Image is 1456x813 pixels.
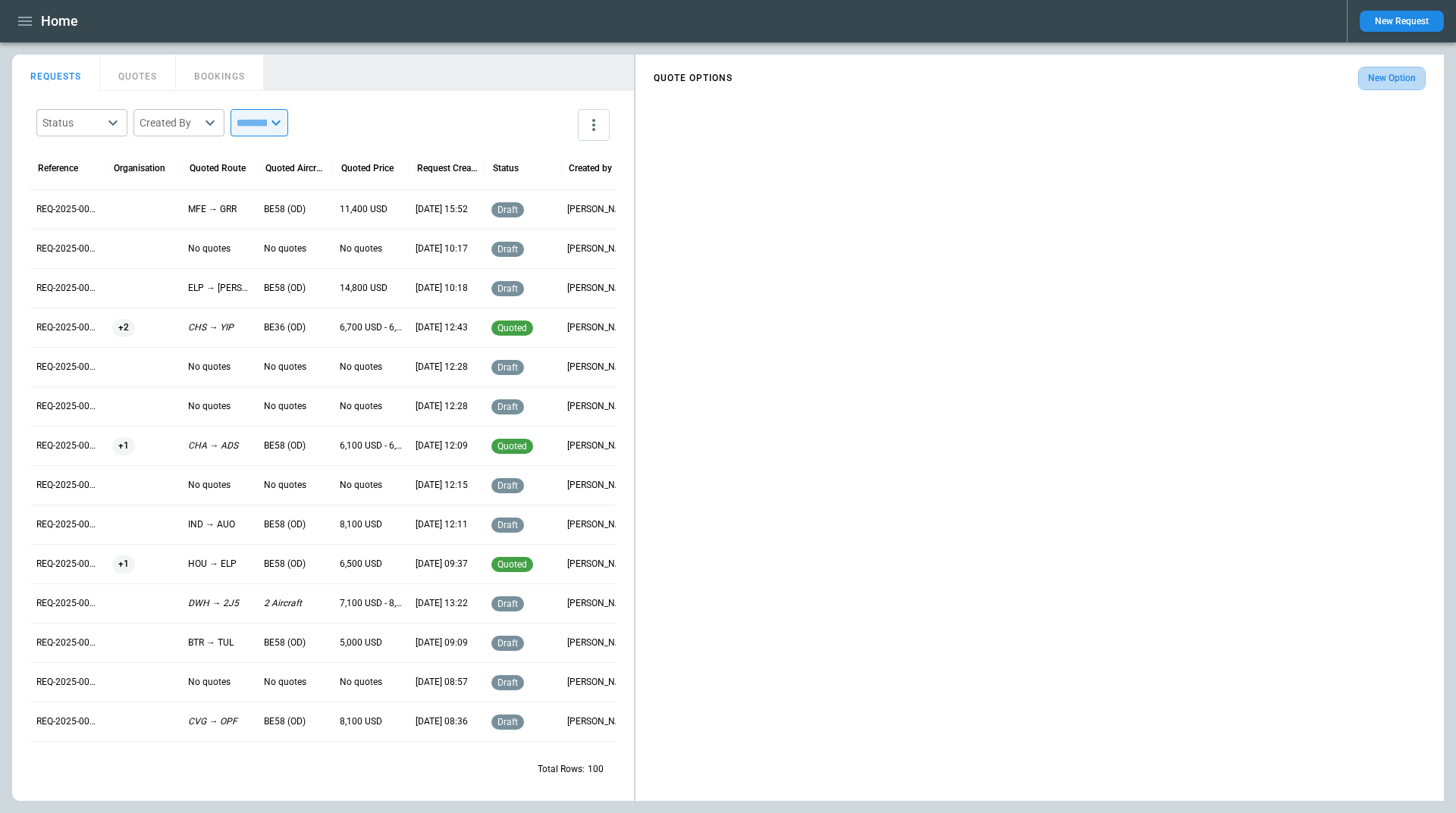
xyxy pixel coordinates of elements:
p: REQ-2025-000313 [36,676,100,689]
p: Cady Howell [567,715,631,728]
p: 6,700 USD - 6,800 USD [340,321,403,334]
p: 09/26/2025 09:09 [416,636,479,649]
div: Status [42,115,103,130]
p: Ben Gundermann [567,597,631,610]
span: draft [494,244,521,255]
p: CHS → YIP [188,321,252,334]
p: No quotes [340,479,403,492]
div: Created by [569,163,612,174]
p: No quotes [264,676,328,689]
p: 09/26/2025 08:57 [416,676,479,689]
p: No quotes [188,676,252,689]
span: draft [494,283,521,294]
div: Quoted Price [341,163,394,174]
button: New Request [1360,11,1444,32]
button: QUOTES [100,55,176,91]
button: BOOKINGS [176,55,264,91]
span: quoted [494,559,530,570]
p: Ben Gundermann [567,636,631,649]
p: No quotes [264,479,328,492]
p: BE58 (OD) [264,558,328,571]
p: MFE → GRR [188,203,252,216]
button: New Option [1358,67,1426,90]
span: +2 [112,308,135,347]
span: draft [494,638,521,649]
span: quoted [494,323,530,333]
p: No quotes [264,361,328,374]
p: 10/05/2025 12:28 [416,361,479,374]
p: Cady Howell [567,479,631,492]
p: REQ-2025-000315 [36,597,100,610]
p: Allen Maki [567,203,631,216]
p: BE58 (OD) [264,439,328,452]
button: more [578,109,610,141]
p: REQ-2025-000312 [36,715,100,728]
p: REQ-2025-000323 [36,282,100,295]
h4: QUOTE OPTIONS [654,75,733,82]
p: REQ-2025-000314 [36,636,100,649]
p: No quotes [188,242,252,255]
span: draft [494,480,521,491]
span: draft [494,677,521,688]
p: BTR → TUL [188,636,252,649]
p: No quotes [340,242,403,255]
p: 8,100 USD [340,518,403,531]
p: Ben Gundermann [567,439,631,452]
p: Ben Gundermann [567,242,631,255]
p: 10/03/2025 12:15 [416,479,479,492]
span: draft [494,717,521,727]
span: draft [494,520,521,530]
p: REQ-2025-000318 [36,479,100,492]
p: 09/26/2025 08:36 [416,715,479,728]
span: draft [494,362,521,373]
p: Ben Gundermann [567,361,631,374]
p: 10/05/2025 12:09 [416,439,479,452]
p: REQ-2025-000325 [36,203,100,216]
p: IND → AUO [188,518,252,531]
p: 14,800 USD [340,282,403,295]
p: 10/05/2025 12:28 [416,400,479,413]
p: 10/09/2025 10:17 [416,242,479,255]
p: 10/05/2025 12:43 [416,321,479,334]
p: 6,500 USD [340,558,403,571]
p: 10/09/2025 15:52 [416,203,479,216]
p: BE58 (OD) [264,715,328,728]
span: draft [494,402,521,412]
p: BE36 (OD) [264,321,328,334]
div: Quoted Route [190,163,246,174]
div: Request Created At (UTC-05:00) [417,163,478,174]
p: HOU → ELP [188,558,252,571]
p: George O'Bryan [567,282,631,295]
button: REQUESTS [12,55,100,91]
p: No quotes [188,361,252,374]
p: BE58 (OD) [264,636,328,649]
p: ELP → ABE [188,282,252,295]
span: draft [494,205,521,215]
p: No quotes [264,242,328,255]
p: 100 [588,763,604,776]
p: Total Rows: [538,763,585,776]
p: REQ-2025-000322 [36,321,100,334]
p: CHA → ADS [188,439,252,452]
span: draft [494,599,521,609]
div: Organisation [114,163,165,174]
p: No quotes [340,676,403,689]
p: No quotes [188,479,252,492]
p: No quotes [188,400,252,413]
p: Cady Howell [567,676,631,689]
div: Quoted Aircraft [265,163,326,174]
p: REQ-2025-000321 [36,361,100,374]
p: CVG → OPF [188,715,252,728]
p: 6,100 USD - 6,300 USD [340,439,403,452]
p: REQ-2025-000319 [36,439,100,452]
p: DWH → 2J5 [188,597,252,610]
p: 10/07/2025 10:18 [416,282,479,295]
p: 5,000 USD [340,636,403,649]
p: 2 Aircraft [264,597,328,610]
div: Status [493,163,519,174]
p: BE58 (OD) [264,282,328,295]
p: Ben Gundermann [567,321,631,334]
p: BE58 (OD) [264,518,328,531]
h1: Home [41,12,78,30]
span: +1 [112,427,135,465]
